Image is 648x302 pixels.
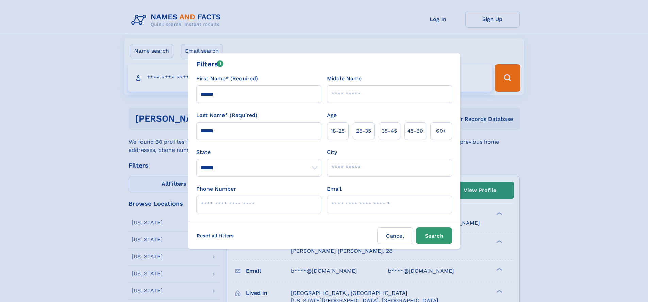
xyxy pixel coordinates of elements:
[327,75,362,83] label: Middle Name
[382,127,397,135] span: 35‑45
[416,227,452,244] button: Search
[331,127,345,135] span: 18‑25
[356,127,371,135] span: 25‑35
[196,111,257,120] label: Last Name* (Required)
[407,127,423,135] span: 45‑60
[327,148,337,156] label: City
[196,59,224,69] div: Filters
[196,75,258,83] label: First Name* (Required)
[327,185,342,193] label: Email
[327,111,337,120] label: Age
[436,127,446,135] span: 60+
[377,227,413,244] label: Cancel
[196,185,236,193] label: Phone Number
[192,227,238,244] label: Reset all filters
[196,148,321,156] label: State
